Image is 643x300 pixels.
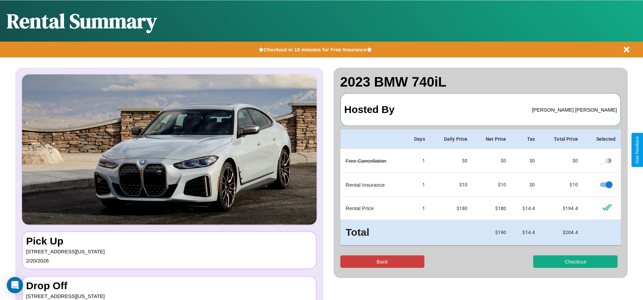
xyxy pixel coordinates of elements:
td: $ 14.4 [511,197,540,220]
table: simple table [340,130,621,245]
td: $0 [430,149,473,173]
p: [STREET_ADDRESS][US_STATE] [26,247,313,256]
p: Rental Insurance [346,180,399,189]
td: 1 [404,197,430,220]
td: $ 0 [540,149,583,173]
td: $ 190 [473,220,511,245]
td: $0 [511,173,540,197]
h3: Drop Off [26,280,313,292]
h1: Rental Summary [7,7,157,35]
h3: Total [346,225,399,240]
th: Net Price [473,130,511,149]
p: 2 / 20 / 2026 [26,256,313,265]
button: Back [340,255,425,268]
td: $ 194.4 [540,197,583,220]
th: Selected [583,130,621,149]
p: Free Cancellation [346,156,399,165]
td: $ 10 [540,173,583,197]
td: $ 180 [473,197,511,220]
td: $ 180 [430,197,473,220]
th: Tax [511,130,540,149]
div: Open Intercom Messenger [7,277,23,293]
h3: Hosted By [344,97,395,122]
th: Daily Price [430,130,473,149]
td: $ 14.4 [511,220,540,245]
h2: 2023 BMW 740iL [340,74,621,90]
th: Days [404,130,430,149]
b: Checkout in 10 minutes for Free Insurance [264,47,366,52]
td: $ 0 [473,149,511,173]
td: 1 [404,173,430,197]
th: Total Price [540,130,583,149]
td: $ 10 [473,173,511,197]
td: $10 [430,173,473,197]
td: $0 [511,149,540,173]
td: 1 [404,149,430,173]
td: $ 204.4 [540,220,583,245]
button: Checkout [533,255,618,268]
p: [PERSON_NAME] [PERSON_NAME] [532,105,617,114]
p: Rental Price [346,204,399,213]
h3: Pick Up [26,235,313,247]
div: Give Feedback [635,136,640,164]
